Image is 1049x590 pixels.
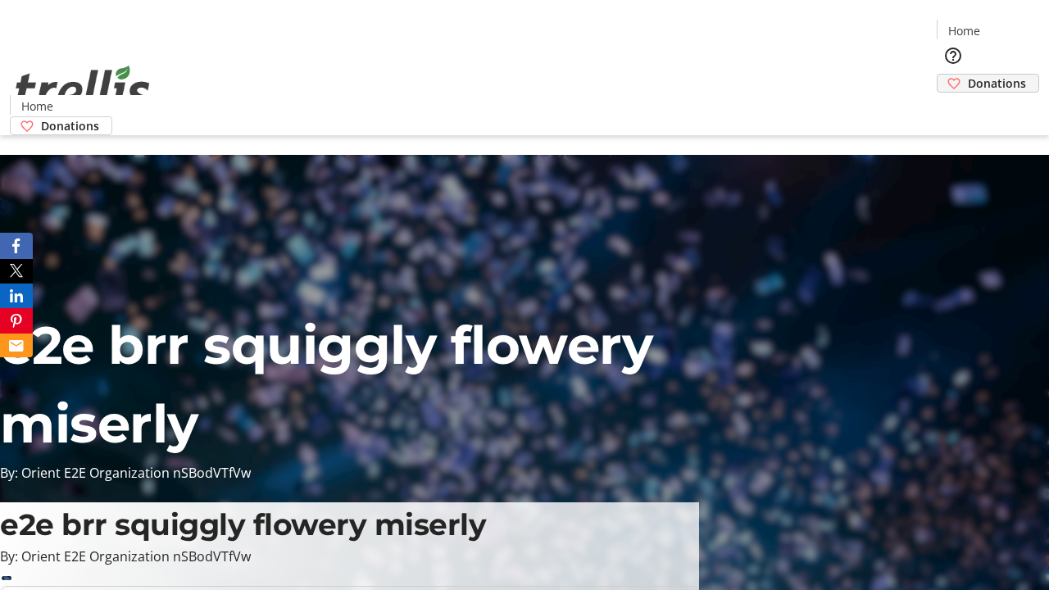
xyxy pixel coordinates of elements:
span: Home [21,98,53,115]
a: Home [938,22,990,39]
img: Orient E2E Organization nSBodVTfVw's Logo [10,48,156,129]
a: Donations [937,74,1039,93]
button: Help [937,39,970,72]
span: Home [948,22,980,39]
a: Donations [10,116,112,135]
span: Donations [41,117,99,134]
button: Cart [937,93,970,125]
span: Donations [968,75,1026,92]
a: Home [11,98,63,115]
